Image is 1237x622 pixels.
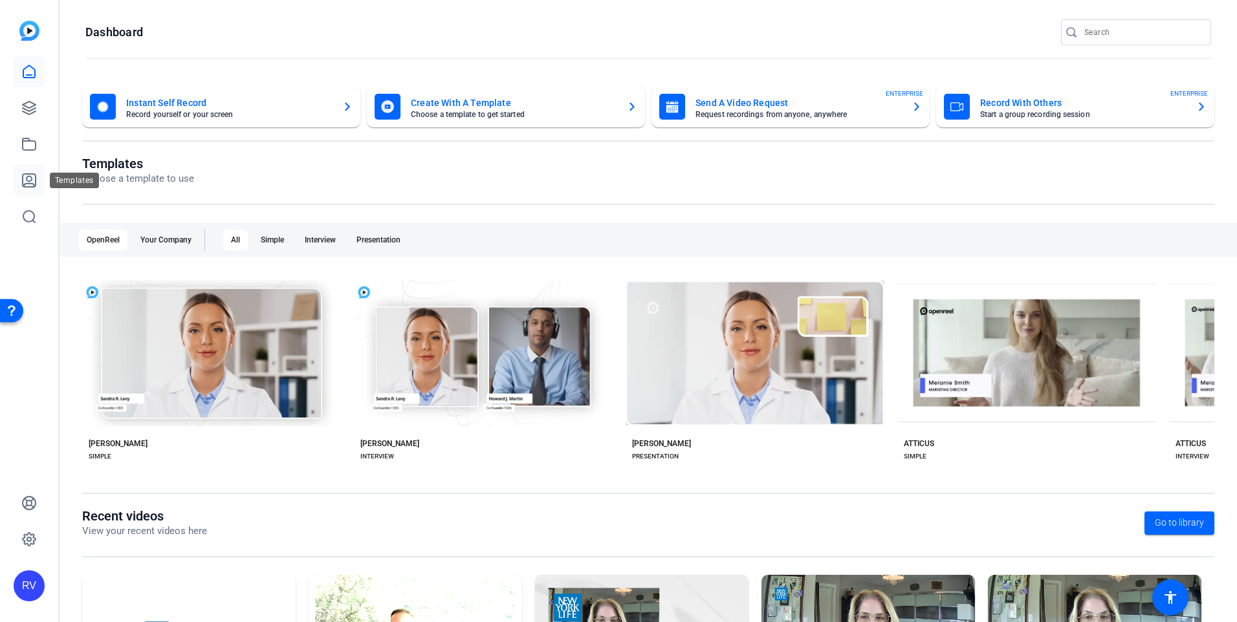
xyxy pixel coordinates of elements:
p: Choose a template to use [82,171,194,186]
div: PRESENTATION [632,451,679,462]
div: ATTICUS [904,438,934,449]
button: Send A Video RequestRequest recordings from anyone, anywhereENTERPRISE [651,86,930,127]
div: Your Company [133,230,199,250]
input: Search [1084,25,1201,40]
div: All [223,230,248,250]
mat-card-title: Send A Video Request [695,95,901,111]
div: [PERSON_NAME] [632,438,691,449]
div: SIMPLE [89,451,111,462]
div: SIMPLE [904,451,926,462]
p: View your recent videos here [82,524,207,539]
a: Go to library [1144,511,1214,535]
div: Presentation [349,230,408,250]
div: Interview [297,230,344,250]
span: Go to library [1155,516,1204,530]
button: Create With A TemplateChoose a template to get started [367,86,645,127]
h1: Dashboard [85,25,143,40]
h1: Recent videos [82,508,207,524]
button: Instant Self RecordRecord yourself or your screen [82,86,360,127]
img: blue-gradient.svg [19,21,39,41]
mat-card-title: Instant Self Record [126,95,332,111]
mat-card-title: Create With A Template [411,95,617,111]
span: ENTERPRISE [886,89,923,98]
h1: Templates [82,156,194,171]
div: [PERSON_NAME] [89,438,148,449]
div: OpenReel [79,230,127,250]
mat-card-subtitle: Choose a template to get started [411,111,617,118]
mat-card-subtitle: Request recordings from anyone, anywhere [695,111,901,118]
div: ATTICUS [1176,438,1206,449]
button: Record With OthersStart a group recording sessionENTERPRISE [936,86,1214,127]
div: Simple [253,230,292,250]
mat-icon: accessibility [1163,590,1178,605]
mat-card-subtitle: Start a group recording session [980,111,1186,118]
div: RV [14,570,45,601]
mat-card-title: Record With Others [980,95,1186,111]
mat-card-subtitle: Record yourself or your screen [126,111,332,118]
div: [PERSON_NAME] [360,438,419,449]
div: INTERVIEW [360,451,394,462]
div: INTERVIEW [1176,451,1209,462]
span: ENTERPRISE [1170,89,1208,98]
div: Templates [50,173,99,188]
